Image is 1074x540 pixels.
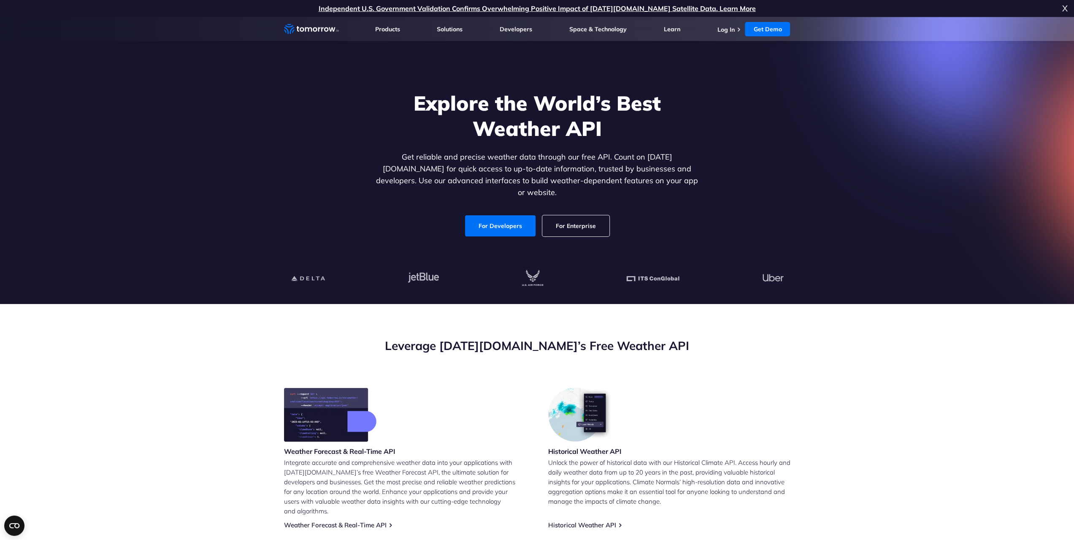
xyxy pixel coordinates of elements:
p: Unlock the power of historical data with our Historical Climate API. Access hourly and daily weat... [548,458,790,506]
a: Get Demo [745,22,790,36]
a: Log In [717,26,734,33]
a: For Developers [465,215,536,236]
p: Integrate accurate and comprehensive weather data into your applications with [DATE][DOMAIN_NAME]... [284,458,526,516]
a: Weather Forecast & Real-Time API [284,521,387,529]
h3: Historical Weather API [548,447,622,456]
button: Open CMP widget [4,516,24,536]
a: Home link [284,23,339,35]
h1: Explore the World’s Best Weather API [374,90,700,141]
a: Independent U.S. Government Validation Confirms Overwhelming Positive Impact of [DATE][DOMAIN_NAM... [319,4,756,13]
a: Space & Technology [569,25,627,33]
p: Get reliable and precise weather data through our free API. Count on [DATE][DOMAIN_NAME] for quic... [374,151,700,198]
a: Learn [664,25,680,33]
h3: Weather Forecast & Real-Time API [284,447,395,456]
h2: Leverage [DATE][DOMAIN_NAME]’s Free Weather API [284,338,790,354]
a: Products [375,25,400,33]
a: Developers [500,25,532,33]
a: Solutions [437,25,463,33]
a: For Enterprise [542,215,609,236]
a: Historical Weather API [548,521,616,529]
